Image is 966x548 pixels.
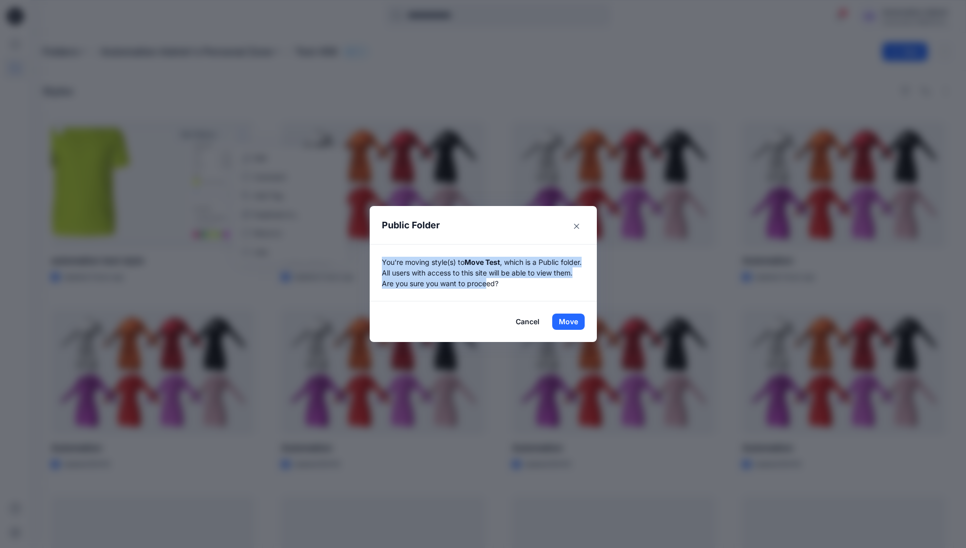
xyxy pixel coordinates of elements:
[568,218,585,234] button: Close
[509,314,546,330] button: Cancel
[382,257,585,289] p: You're moving style(s) to , which is a Public folder. All users with access to this site will be ...
[370,206,586,244] header: Public Folder
[464,258,500,266] strong: Move Test
[552,314,585,330] button: Move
